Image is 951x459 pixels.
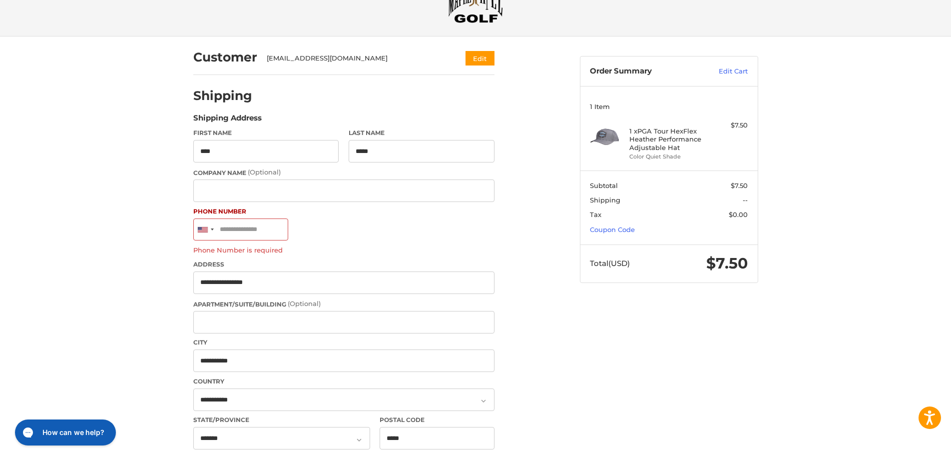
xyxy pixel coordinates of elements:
[590,210,601,218] span: Tax
[193,246,494,254] label: Phone Number is required
[349,128,494,137] label: Last Name
[629,127,706,151] h4: 1 x PGA Tour HexFlex Heather Performance Adjustable Hat
[193,128,339,137] label: First Name
[193,260,494,269] label: Address
[193,88,252,103] h2: Shipping
[193,299,494,309] label: Apartment/Suite/Building
[590,102,748,110] h3: 1 Item
[267,53,446,63] div: [EMAIL_ADDRESS][DOMAIN_NAME]
[193,112,262,128] legend: Shipping Address
[708,120,748,130] div: $7.50
[193,338,494,347] label: City
[10,416,119,449] iframe: Gorgias live chat messenger
[590,181,618,189] span: Subtotal
[590,196,620,204] span: Shipping
[248,168,281,176] small: (Optional)
[380,415,494,424] label: Postal Code
[629,152,706,161] li: Color Quiet Shade
[194,219,217,240] div: United States: +1
[590,258,630,268] span: Total (USD)
[697,66,748,76] a: Edit Cart
[193,377,494,386] label: Country
[590,225,635,233] a: Coupon Code
[193,167,494,177] label: Company Name
[706,254,748,272] span: $7.50
[729,210,748,218] span: $0.00
[590,66,697,76] h3: Order Summary
[743,196,748,204] span: --
[731,181,748,189] span: $7.50
[193,49,257,65] h2: Customer
[466,51,494,65] button: Edit
[193,207,494,216] label: Phone Number
[193,415,370,424] label: State/Province
[288,299,321,307] small: (Optional)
